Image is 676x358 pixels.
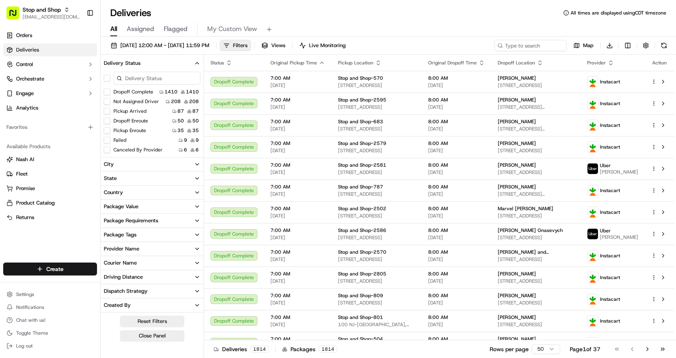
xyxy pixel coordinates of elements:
[428,191,485,197] span: [DATE]
[192,118,199,124] span: 50
[27,77,132,85] div: Start new chat
[498,314,536,321] span: [PERSON_NAME]
[600,252,620,259] span: Instacart
[498,118,536,125] span: [PERSON_NAME]
[570,345,600,353] div: Page 1 of 37
[65,114,132,128] a: 💻API Documentation
[270,278,325,284] span: [DATE]
[651,60,668,66] div: Action
[6,156,94,163] a: Nash AI
[104,161,114,168] div: City
[587,120,598,130] img: profile_instacart_ahold_partner.png
[270,292,325,299] span: 7:00 AM
[498,169,574,176] span: [STREET_ADDRESS]
[177,118,184,124] span: 50
[338,104,415,110] span: [STREET_ADDRESS]
[338,162,386,168] span: Stop and Shop-2581
[600,79,620,85] span: Instacart
[16,304,44,310] span: Notifications
[587,229,598,239] img: profile_uber_ahold_partner.png
[3,327,97,339] button: Toggle Theme
[338,234,415,241] span: [STREET_ADDRESS]
[587,60,606,66] span: Provider
[27,85,102,91] div: We're available if you need us!
[587,98,598,109] img: profile_instacart_ahold_partner.png
[3,29,97,42] a: Orders
[338,60,373,66] span: Pickup Location
[210,60,224,66] span: Status
[498,60,535,66] span: Dropoff Location
[587,250,598,261] img: profile_instacart_ahold_partner.png
[428,75,485,81] span: 8:00 AM
[6,170,94,178] a: Fleet
[428,336,485,342] span: 8:00 AM
[600,274,620,281] span: Instacart
[270,336,325,342] span: 7:00 AM
[6,199,94,207] a: Product Catalog
[3,153,97,166] button: Nash AI
[113,72,200,85] input: Delivery Status
[101,242,204,256] button: Provider Name
[498,234,574,241] span: [STREET_ADDRESS]
[587,337,598,348] img: profile_instacart_ahold_partner.png
[498,147,574,154] span: [STREET_ADDRESS]
[3,72,97,85] button: Orchestrate
[428,321,485,328] span: [DATE]
[428,104,485,110] span: [DATE]
[120,42,209,49] span: [DATE] 12:00 AM - [DATE] 11:59 PM
[428,249,485,255] span: 8:00 AM
[113,118,148,124] label: Dropoff Enroute
[270,97,325,103] span: 7:00 AM
[498,104,574,110] span: [STREET_ADDRESS][PERSON_NAME]
[16,330,48,336] span: Toggle Theme
[338,184,383,190] span: Stop and Shop-787
[338,278,415,284] span: [STREET_ADDRESS]
[113,137,126,143] label: Failed
[270,205,325,212] span: 7:00 AM
[428,169,485,176] span: [DATE]
[498,227,563,234] span: [PERSON_NAME] Gnasevych
[192,127,199,134] span: 35
[498,300,574,306] span: [STREET_ADDRESS]
[338,292,383,299] span: Stop and Shop-809
[171,98,181,105] span: 208
[101,214,204,228] button: Package Requirements
[338,126,415,132] span: [STREET_ADDRESS]
[104,231,136,238] div: Package Tags
[338,314,383,321] span: Stop and Shop-801
[192,108,199,114] span: 87
[23,14,80,20] span: [EMAIL_ADDRESS][DOMAIN_NAME]
[428,271,485,277] span: 8:00 AM
[270,169,325,176] span: [DATE]
[101,200,204,213] button: Package Value
[498,205,553,212] span: Marvel [PERSON_NAME]
[428,97,485,103] span: 8:00 AM
[110,6,151,19] h1: Deliveries
[270,147,325,154] span: [DATE]
[428,300,485,306] span: [DATE]
[104,245,139,252] div: Provider Name
[583,42,594,49] span: Map
[76,117,129,125] span: API Documentation
[270,300,325,306] span: [DATE]
[428,292,485,299] span: 8:00 AM
[338,271,386,277] span: Stop and Shop-2805
[5,114,65,128] a: 📗Knowledge Base
[196,147,199,153] span: 6
[101,270,204,284] button: Driving Distance
[120,316,184,327] button: Reset Filters
[587,142,598,152] img: profile_instacart_ahold_partner.png
[600,162,611,169] span: Uber
[428,205,485,212] span: 8:00 AM
[309,42,346,49] span: Live Monitoring
[3,182,97,195] button: Promise
[270,126,325,132] span: [DATE]
[270,140,325,147] span: 7:00 AM
[250,346,269,353] div: 1814
[498,184,536,190] span: [PERSON_NAME]
[587,163,598,174] img: profile_uber_ahold_partner.png
[104,273,143,281] div: Driving Distance
[600,339,620,346] span: Instacart
[490,345,529,353] p: Rows per page
[101,256,204,270] button: Courier Name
